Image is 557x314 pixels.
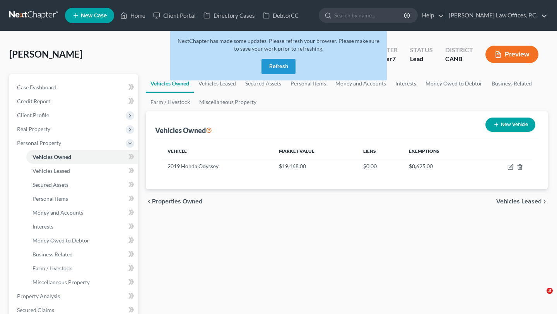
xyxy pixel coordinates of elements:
a: Miscellaneous Property [26,275,138,289]
span: Business Related [32,251,73,258]
a: Miscellaneous Property [195,93,261,111]
span: 7 [392,55,396,62]
button: chevron_left Properties Owned [146,198,202,205]
a: DebtorCC [259,9,302,22]
a: Farm / Livestock [146,93,195,111]
span: Farm / Livestock [32,265,72,271]
span: Real Property [17,126,50,132]
span: Properties Owned [152,198,202,205]
span: Personal Property [17,140,61,146]
a: Credit Report [11,94,138,108]
a: Business Related [487,74,536,93]
td: 2019 Honda Odyssey [161,159,273,174]
i: chevron_left [146,198,152,205]
span: 3 [547,288,553,294]
span: Credit Report [17,98,50,104]
th: Exemptions [403,143,478,159]
a: Money Owed to Debtor [421,74,487,93]
a: Money and Accounts [26,206,138,220]
button: New Vehicle [485,118,535,132]
input: Search by name... [334,8,405,22]
span: Property Analysis [17,293,60,299]
span: Vehicles Leased [496,198,542,205]
span: Client Profile [17,112,49,118]
button: Vehicles Leased chevron_right [496,198,548,205]
a: Vehicles Owned [26,150,138,164]
span: NextChapter has made some updates. Please refresh your browser. Please make sure to save your wor... [178,38,379,52]
span: Personal Items [32,195,68,202]
div: Status [410,46,433,55]
span: Interests [32,223,53,230]
a: Case Dashboard [11,80,138,94]
span: Money and Accounts [32,209,83,216]
span: New Case [81,13,107,19]
a: Help [418,9,444,22]
span: Vehicles Owned [32,154,71,160]
span: Vehicles Leased [32,167,70,174]
iframe: Intercom live chat [531,288,549,306]
td: $8,625.00 [403,159,478,174]
i: chevron_right [542,198,548,205]
span: Secured Assets [32,181,68,188]
span: Miscellaneous Property [32,279,90,285]
div: Lead [410,55,433,63]
button: Preview [485,46,538,63]
span: Case Dashboard [17,84,56,90]
a: Business Related [26,247,138,261]
div: District [445,46,473,55]
a: Personal Items [26,192,138,206]
a: Vehicles Leased [26,164,138,178]
td: $0.00 [357,159,403,174]
span: [PERSON_NAME] [9,48,82,60]
div: Vehicles Owned [155,126,212,135]
a: Interests [26,220,138,234]
span: Money Owed to Debtor [32,237,89,244]
button: Refresh [261,59,296,74]
a: Interests [391,74,421,93]
a: Farm / Livestock [26,261,138,275]
th: Liens [357,143,403,159]
th: Market Value [273,143,357,159]
a: Property Analysis [11,289,138,303]
span: Secured Claims [17,307,54,313]
a: Directory Cases [200,9,259,22]
td: $19,168.00 [273,159,357,174]
div: CANB [445,55,473,63]
a: [PERSON_NAME] Law Offices, P.C. [445,9,547,22]
a: Client Portal [149,9,200,22]
a: Money Owed to Debtor [26,234,138,247]
a: Home [116,9,149,22]
th: Vehicle [161,143,273,159]
a: Secured Assets [26,178,138,192]
a: Vehicles Owned [146,74,194,93]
